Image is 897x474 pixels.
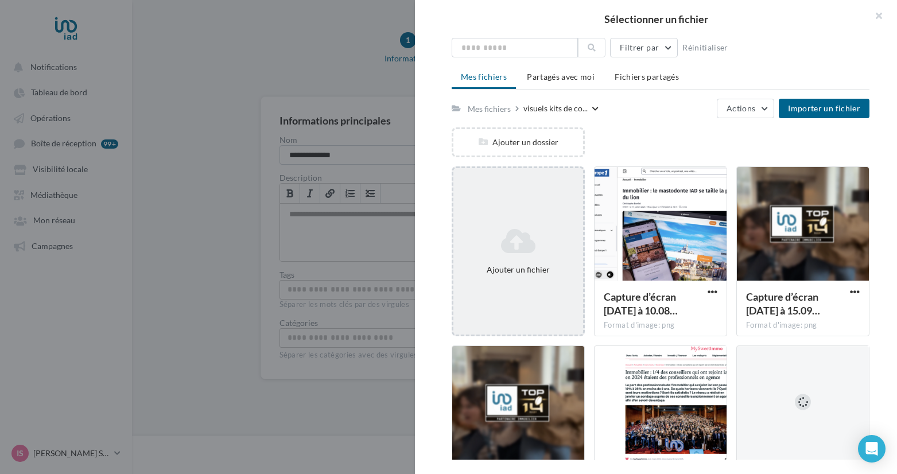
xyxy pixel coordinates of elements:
[717,99,774,118] button: Actions
[779,99,869,118] button: Importer un fichier
[453,137,583,148] div: Ajouter un dossier
[604,290,678,317] span: Capture d’écran 2025-08-12 à 10.08.09
[746,290,820,317] span: Capture d’écran 2025-06-13 à 15.09.58
[615,72,679,81] span: Fichiers partagés
[468,103,511,115] div: Mes fichiers
[610,38,678,57] button: Filtrer par
[461,72,507,81] span: Mes fichiers
[604,320,717,331] div: Format d'image: png
[746,320,860,331] div: Format d'image: png
[527,72,595,81] span: Partagés avec moi
[727,103,755,113] span: Actions
[788,103,860,113] span: Importer un fichier
[433,14,879,24] h2: Sélectionner un fichier
[458,264,578,275] div: Ajouter un fichier
[678,41,733,55] button: Réinitialiser
[523,103,588,114] span: visuels kits de co...
[858,435,886,463] div: Open Intercom Messenger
